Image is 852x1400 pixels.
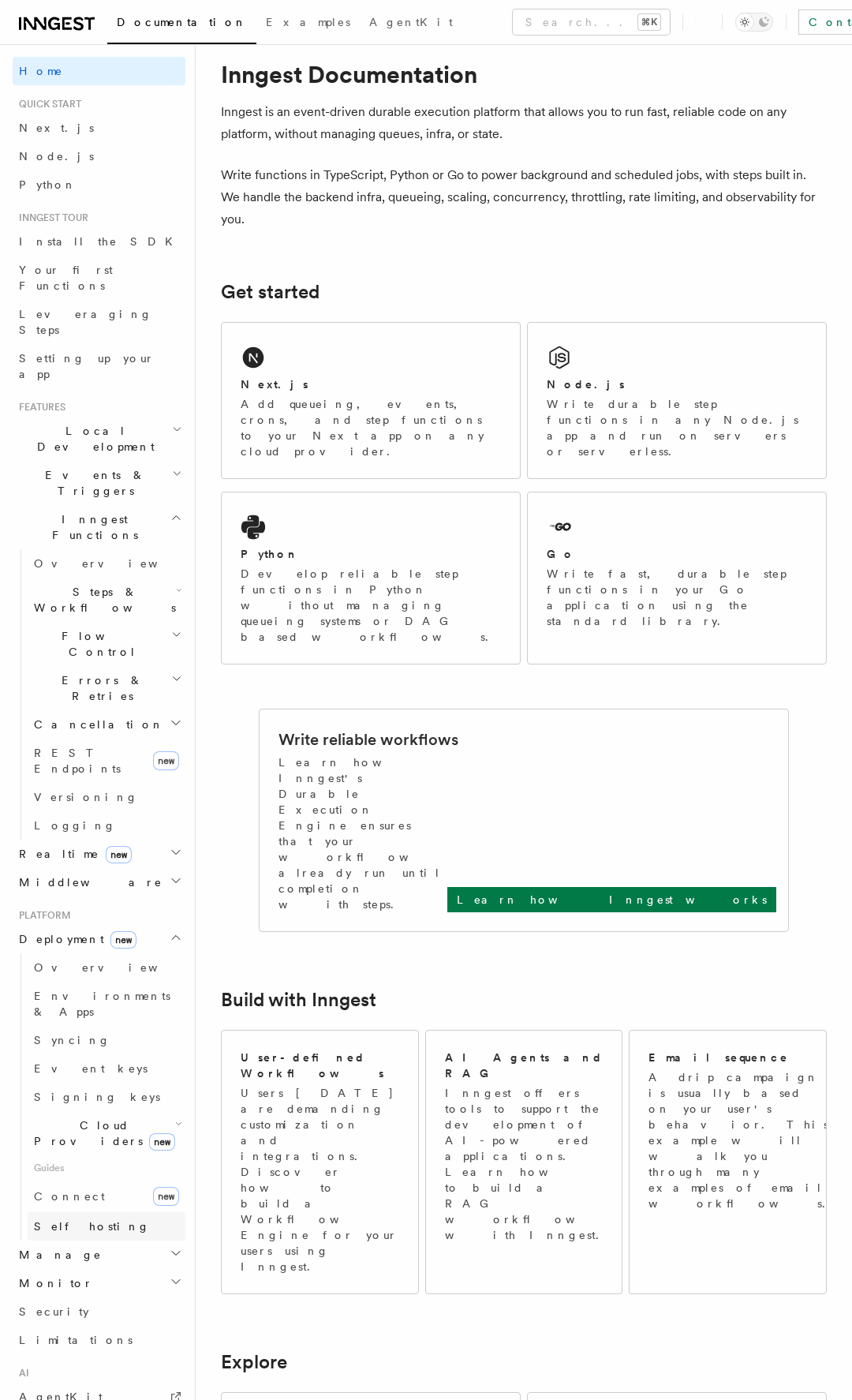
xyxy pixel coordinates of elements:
[13,1247,102,1263] span: Manage
[106,846,132,863] span: new
[13,142,185,170] a: Node.js
[19,63,63,79] span: Home
[13,344,185,388] a: Setting up your app
[256,5,360,43] a: Examples
[13,931,136,947] span: Deployment
[19,1305,89,1318] span: Security
[13,549,185,840] div: Inngest Functions
[13,1241,185,1269] button: Manage
[221,60,827,88] h1: Inngest Documentation
[13,868,185,897] button: Middleware
[241,1085,399,1275] p: Users [DATE] are demanding customization and integrations. Discover how to build a Workflow Engin...
[369,16,453,28] span: AgentKit
[13,423,172,455] span: Local Development
[360,5,462,43] a: AgentKit
[13,227,185,256] a: Install the SDK
[34,819,116,832] span: Logging
[110,931,136,949] span: new
[648,1069,835,1211] p: A drip campaign is usually based on your user's behavior. This example will walk you through many...
[34,1034,110,1046] span: Syncing
[221,1351,287,1373] a: Explore
[28,1181,185,1212] a: Connectnew
[13,511,170,543] span: Inngest Functions
[278,754,447,912] p: Learn how Inngest's Durable Execution Engine ensures that your workflow already run until complet...
[241,396,501,459] p: Add queueing, events, crons, and step functions to your Next app on any cloud provider.
[445,1050,614,1081] h2: AI Agents and RAG
[19,352,155,380] span: Setting up your app
[28,982,185,1026] a: Environments & Apps
[527,322,827,479] a: Node.jsWrite durable step functions in any Node.js app and run on servers or serverless.
[241,376,308,392] h2: Next.js
[19,235,182,248] span: Install the SDK
[13,211,88,224] span: Inngest tour
[19,308,152,336] span: Leveraging Steps
[13,1275,93,1291] span: Monitor
[34,791,138,803] span: Versioning
[221,1030,419,1294] a: User-defined WorkflowsUsers [DATE] are demanding customization and integrations. Discover how to ...
[547,376,625,392] h2: Node.js
[28,1054,185,1083] a: Event keys
[13,846,132,862] span: Realtime
[34,1190,105,1203] span: Connect
[107,5,256,44] a: Documentation
[28,1155,185,1181] span: Guides
[153,751,179,770] span: new
[28,1026,185,1054] a: Syncing
[13,840,185,868] button: Realtimenew
[19,178,77,191] span: Python
[547,546,575,562] h2: Go
[221,989,376,1011] a: Build with Inngest
[241,566,501,645] p: Develop reliable step functions in Python without managing queueing systems or DAG based workflows.
[241,546,299,562] h2: Python
[34,557,196,570] span: Overview
[13,467,172,499] span: Events & Triggers
[13,953,185,1241] div: Deploymentnew
[19,264,113,292] span: Your first Functions
[28,1117,175,1149] span: Cloud Providers
[241,1050,399,1081] h2: User-defined Workflows
[527,492,827,664] a: GoWrite fast, durable step functions in your Go application using the standard library.
[278,728,458,751] h2: Write reliable workflows
[34,747,121,775] span: REST Endpoints
[221,322,521,479] a: Next.jsAdd queueing, events, crons, and step functions to your Next app on any cloud provider.
[28,710,185,739] button: Cancellation
[13,1297,185,1326] a: Security
[629,1030,827,1294] a: Email sequenceA drip campaign is usually based on your user's behavior. This example will walk yo...
[638,14,660,30] kbd: ⌘K
[13,401,65,414] span: Features
[13,461,185,505] button: Events & Triggers
[547,396,807,459] p: Write durable step functions in any Node.js app and run on servers or serverless.
[735,13,773,32] button: Toggle dark mode
[13,170,185,199] a: Python
[425,1030,623,1294] a: AI Agents and RAGInngest offers tools to support the development of AI-powered applications. Lear...
[34,1220,150,1233] span: Self hosting
[28,622,185,666] button: Flow Control
[28,584,176,616] span: Steps & Workflows
[221,492,521,664] a: PythonDevelop reliable step functions in Python without managing queueing systems or DAG based wo...
[28,549,185,578] a: Overview
[221,281,319,303] a: Get started
[149,1133,175,1151] span: new
[28,578,185,622] button: Steps & Workflows
[13,925,185,953] button: Deploymentnew
[28,783,185,811] a: Versioning
[513,9,670,35] button: Search...⌘K
[153,1187,179,1206] span: new
[13,256,185,300] a: Your first Functions
[13,909,71,922] span: Platform
[547,566,807,629] p: Write fast, durable step functions in your Go application using the standard library.
[117,16,247,28] span: Documentation
[13,874,163,890] span: Middleware
[28,953,185,982] a: Overview
[28,739,185,783] a: REST Endpointsnew
[221,164,827,230] p: Write functions in TypeScript, Python or Go to power background and scheduled jobs, with steps bu...
[28,717,164,732] span: Cancellation
[447,887,776,912] a: Learn how Inngest works
[221,101,827,145] p: Inngest is an event-driven durable execution platform that allows you to run fast, reliable code ...
[13,1367,29,1379] span: AI
[266,16,350,28] span: Examples
[13,300,185,344] a: Leveraging Steps
[13,114,185,142] a: Next.js
[13,1326,185,1354] a: Limitations
[13,417,185,461] button: Local Development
